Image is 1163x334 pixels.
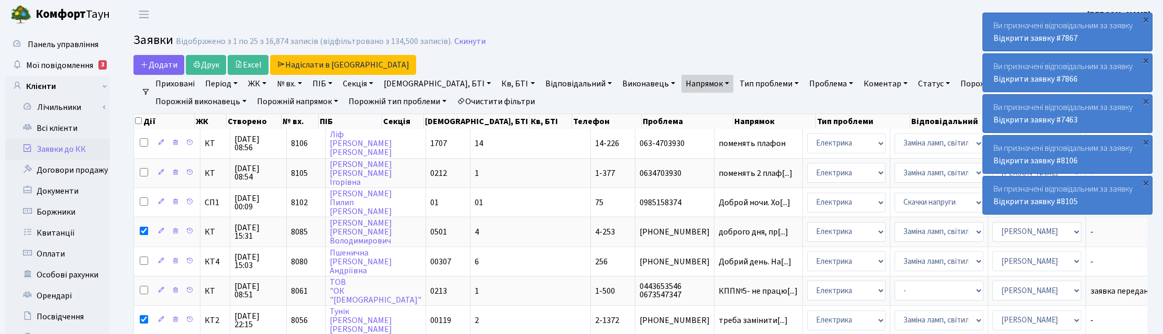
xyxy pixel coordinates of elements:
b: [PERSON_NAME] [1087,9,1150,20]
a: [PERSON_NAME]Пилип[PERSON_NAME] [330,188,392,217]
a: Коментар [859,75,912,93]
span: 01 [430,197,439,208]
span: [DATE] 08:51 [234,282,282,299]
a: Порожній напрямок [253,93,342,110]
a: Скинути [454,37,486,47]
span: [DATE] 15:31 [234,224,282,240]
a: Відкрити заявку #7463 [993,114,1078,126]
span: 8056 [291,315,308,326]
a: Секція [339,75,377,93]
a: Документи [5,181,110,202]
span: [DATE] 08:54 [234,164,282,181]
span: [PHONE_NUMBER] [640,228,710,236]
a: Порожній тип проблеми [344,93,451,110]
th: Секція [382,114,424,129]
span: [DATE] 22:15 [234,312,282,329]
span: [DATE] 08:56 [234,135,282,152]
span: - [1090,316,1163,325]
span: 0213 [430,285,447,297]
a: Надіслати в [GEOGRAPHIC_DATA] [270,55,416,75]
a: Відкрити заявку #7866 [993,73,1078,85]
span: 00307 [430,256,451,268]
a: Оплати [5,243,110,264]
span: КТ [205,228,226,236]
img: logo.png [10,4,31,25]
span: Панель управління [28,39,98,50]
th: [DEMOGRAPHIC_DATA], БТІ [424,114,530,129]
div: × [1140,177,1151,188]
span: Заявки [133,31,173,49]
span: 8102 [291,197,308,208]
span: 14 [475,138,483,149]
th: Телефон [572,114,642,129]
a: Проблема [805,75,857,93]
div: × [1140,55,1151,65]
a: Ліф[PERSON_NAME][PERSON_NAME] [330,129,392,158]
span: - [1090,228,1163,236]
span: [PHONE_NUMBER] [640,258,710,266]
a: ТОВ"ОК"[DEMOGRAPHIC_DATA]" [330,276,421,306]
span: поменять плафон [719,139,798,148]
th: № вх. [282,114,319,129]
span: Доброй ночи. Хо[...] [719,197,790,208]
div: Відображено з 1 по 25 з 16,874 записів (відфільтровано з 134,500 записів). [176,37,452,47]
th: Створено [227,114,282,129]
div: Ви призначені відповідальним за заявку [983,95,1152,132]
th: Тип проблеми [816,114,910,129]
div: Ви призначені відповідальним за заявку [983,136,1152,173]
a: Всі клієнти [5,118,110,139]
a: Приховані [151,75,199,93]
a: Напрямок [681,75,733,93]
a: [DEMOGRAPHIC_DATA], БТІ [379,75,495,93]
span: 1 [475,285,479,297]
span: КТ2 [205,316,226,325]
span: [DATE] 15:03 [234,253,282,270]
span: 8080 [291,256,308,268]
a: Excel [228,55,269,75]
a: [PERSON_NAME][PERSON_NAME]Володимирович [330,217,392,247]
span: Додати [140,59,177,71]
span: [PHONE_NUMBER] [640,316,710,325]
span: КТ4 [205,258,226,266]
a: Кв, БТІ [497,75,539,93]
a: Очистити фільтри [453,93,539,110]
span: 0501 [430,226,447,238]
a: Клієнти [5,76,110,97]
a: Договори продажу [5,160,110,181]
span: 4-253 [595,226,615,238]
span: доброго дня, пр[...] [719,226,788,238]
a: ПІБ [308,75,337,93]
span: 063-4703930 [640,139,710,148]
a: Порожній відповідальний [956,75,1069,93]
th: Дії [134,114,195,129]
span: 8105 [291,168,308,179]
span: заявка передана[...] [1090,285,1163,297]
span: треба замінити[...] [719,315,788,326]
a: Боржники [5,202,110,222]
span: 1-500 [595,285,615,297]
span: 2 [475,315,479,326]
span: 8106 [291,138,308,149]
span: 8085 [291,226,308,238]
span: 6 [475,256,479,268]
span: 0634703930 [640,169,710,177]
a: № вх. [273,75,306,93]
span: 2-1372 [595,315,619,326]
a: Відповідальний [541,75,616,93]
a: Відкрити заявку #8105 [993,196,1078,207]
button: Переключити навігацію [131,6,157,23]
a: ЖК [244,75,271,93]
a: Відкрити заявку #7867 [993,32,1078,44]
span: Таун [36,6,110,24]
span: 256 [595,256,608,268]
span: 0443653546 0673547347 [640,282,710,299]
span: 01 [475,197,483,208]
a: Мої повідомлення3 [5,55,110,76]
a: Квитанції [5,222,110,243]
a: [PERSON_NAME] [1087,8,1150,21]
a: Особові рахунки [5,264,110,285]
span: 0985158374 [640,198,710,207]
span: 4 [475,226,479,238]
span: Мої повідомлення [26,60,93,71]
div: × [1140,14,1151,25]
